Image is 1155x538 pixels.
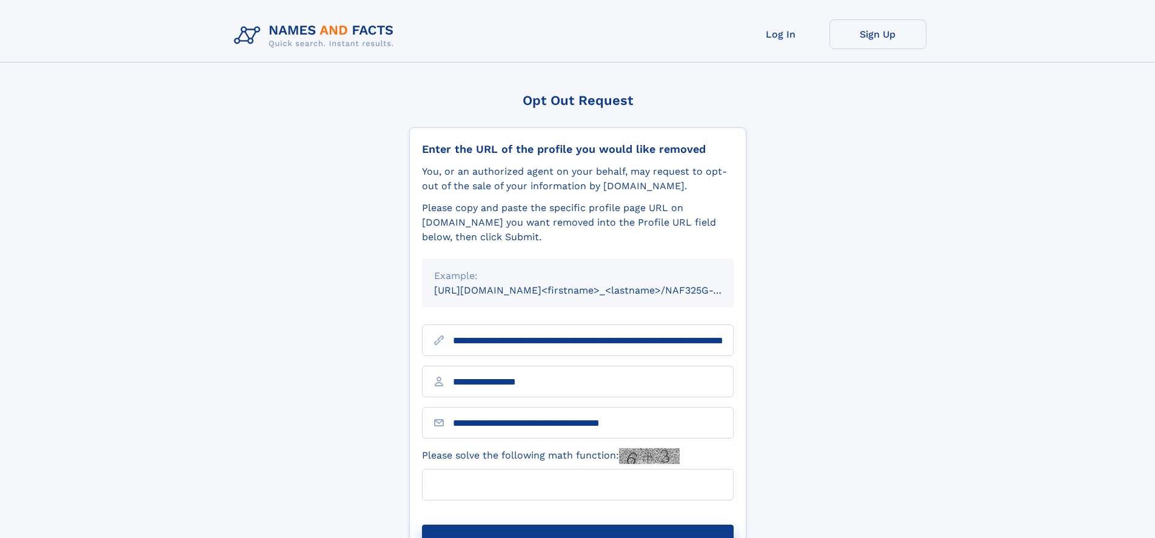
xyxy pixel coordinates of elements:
[422,201,734,244] div: Please copy and paste the specific profile page URL on [DOMAIN_NAME] you want removed into the Pr...
[409,93,746,108] div: Opt Out Request
[434,284,757,296] small: [URL][DOMAIN_NAME]<firstname>_<lastname>/NAF325G-xxxxxxxx
[434,269,721,283] div: Example:
[422,448,680,464] label: Please solve the following math function:
[422,164,734,193] div: You, or an authorized agent on your behalf, may request to opt-out of the sale of your informatio...
[422,143,734,156] div: Enter the URL of the profile you would like removed
[732,19,829,49] a: Log In
[829,19,926,49] a: Sign Up
[229,19,404,52] img: Logo Names and Facts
